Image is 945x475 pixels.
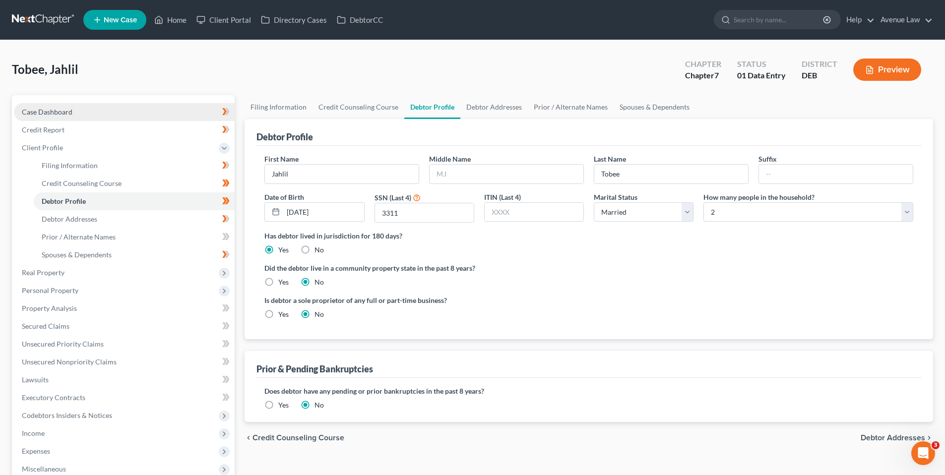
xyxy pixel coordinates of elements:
span: Executory Contracts [22,393,85,402]
span: Expenses [22,447,50,455]
a: Lawsuits [14,371,235,389]
span: Case Dashboard [22,108,72,116]
a: Filing Information [34,157,235,175]
a: Debtor Addresses [460,95,528,119]
button: Preview [853,59,921,81]
input: XXXX [485,203,583,222]
span: Client Profile [22,143,63,152]
span: Tobee, Jahlil [12,62,78,76]
label: SSN (Last 4) [375,192,411,203]
label: Does debtor have any pending or prior bankruptcies in the past 8 years? [264,386,913,396]
label: Has debtor lived in jurisdiction for 180 days? [264,231,913,241]
span: Property Analysis [22,304,77,312]
div: DEB [802,70,837,81]
a: Secured Claims [14,317,235,335]
a: Filing Information [245,95,313,119]
input: M.I [430,165,583,183]
a: Unsecured Nonpriority Claims [14,353,235,371]
span: Credit Counseling Course [252,434,344,442]
div: Status [737,59,786,70]
span: Prior / Alternate Names [42,233,116,241]
input: -- [594,165,748,183]
span: Lawsuits [22,375,49,384]
span: New Case [104,16,137,24]
span: Credit Report [22,125,64,134]
span: 3 [932,441,940,449]
div: Prior & Pending Bankruptcies [256,363,373,375]
span: Real Property [22,268,64,277]
span: Debtor Addresses [861,434,925,442]
span: Personal Property [22,286,78,295]
a: Credit Counseling Course [313,95,404,119]
label: Yes [278,400,289,410]
div: 01 Data Entry [737,70,786,81]
div: Chapter [685,59,721,70]
span: Miscellaneous [22,465,66,473]
label: No [315,309,324,319]
a: Spouses & Dependents [34,246,235,264]
i: chevron_right [925,434,933,442]
label: Is debtor a sole proprietor of any full or part-time business? [264,295,584,305]
label: Middle Name [429,154,471,164]
a: Avenue Law [876,11,933,29]
span: Unsecured Nonpriority Claims [22,357,117,366]
input: Search by name... [734,10,824,29]
a: Credit Report [14,121,235,139]
input: XXXX [375,203,474,222]
button: Debtor Addresses chevron_right [861,434,933,442]
button: chevron_left Credit Counseling Course [245,434,344,442]
label: No [315,400,324,410]
a: Prior / Alternate Names [528,95,614,119]
label: Yes [278,309,289,319]
label: Yes [278,245,289,255]
label: Marital Status [594,192,637,202]
a: Executory Contracts [14,389,235,407]
a: Debtor Addresses [34,210,235,228]
div: Chapter [685,70,721,81]
label: Did the debtor live in a community property state in the past 8 years? [264,263,913,273]
a: Directory Cases [256,11,332,29]
label: Date of Birth [264,192,304,202]
a: Prior / Alternate Names [34,228,235,246]
label: First Name [264,154,299,164]
input: -- [759,165,913,183]
a: Home [149,11,191,29]
input: MM/DD/YYYY [283,203,364,222]
span: Credit Counseling Course [42,179,122,187]
label: Suffix [758,154,777,164]
span: Debtor Addresses [42,215,97,223]
a: Credit Counseling Course [34,175,235,192]
label: No [315,245,324,255]
iframe: Intercom live chat [911,441,935,465]
a: DebtorCC [332,11,388,29]
label: Last Name [594,154,626,164]
label: How many people in the household? [703,192,815,202]
span: Income [22,429,45,437]
input: -- [265,165,419,183]
span: Debtor Profile [42,197,86,205]
span: Spouses & Dependents [42,250,112,259]
span: Codebtors Insiders & Notices [22,411,112,419]
a: Debtor Profile [34,192,235,210]
span: Secured Claims [22,322,69,330]
a: Client Portal [191,11,256,29]
label: No [315,277,324,287]
span: Unsecured Priority Claims [22,340,104,348]
div: Debtor Profile [256,131,313,143]
a: Debtor Profile [404,95,460,119]
label: ITIN (Last 4) [484,192,521,202]
a: Case Dashboard [14,103,235,121]
a: Unsecured Priority Claims [14,335,235,353]
span: 7 [714,70,719,80]
i: chevron_left [245,434,252,442]
a: Help [841,11,875,29]
a: Spouses & Dependents [614,95,695,119]
label: Yes [278,277,289,287]
span: Filing Information [42,161,98,170]
a: Property Analysis [14,299,235,317]
div: District [802,59,837,70]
